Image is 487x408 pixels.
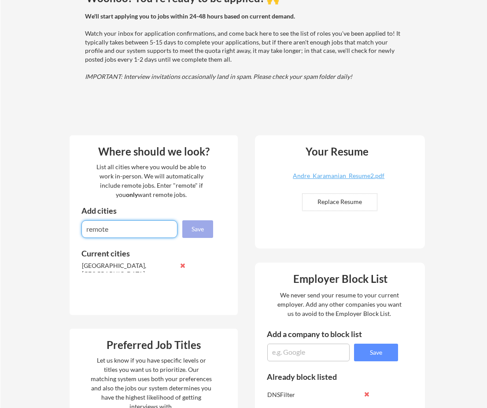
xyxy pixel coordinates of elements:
[182,220,213,238] button: Save
[286,173,391,179] div: Andre_Karamanian_Resume2.pdf
[72,146,236,157] div: Where should we look?
[286,173,391,186] a: Andre_Karamanian_Resume2.pdf
[85,73,352,80] em: IMPORTANT: Interview invitations occasionally land in spam. Please check your spam folder daily!
[85,12,402,81] div: Watch your inbox for application confirmations, and come back here to see the list of roles you'v...
[81,249,203,257] div: Current cities
[81,220,177,238] input: e.g. Los Angeles, CA
[267,373,386,381] div: Already block listed
[85,12,295,20] strong: We'll start applying you to jobs within 24-48 hours based on current demand.
[72,340,236,350] div: Preferred Job Titles
[277,290,402,318] div: We never send your resume to your current employer. Add any other companies you want us to avoid ...
[81,207,215,215] div: Add cities
[258,274,422,284] div: Employer Block List
[91,162,212,199] div: List all cities where you would be able to work in-person. We will automatically include remote j...
[82,261,175,278] div: [GEOGRAPHIC_DATA], [GEOGRAPHIC_DATA]
[267,390,360,399] div: DNSFilter
[126,191,138,198] strong: only
[354,344,398,361] button: Save
[267,330,377,338] div: Add a company to block list
[293,146,380,157] div: Your Resume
